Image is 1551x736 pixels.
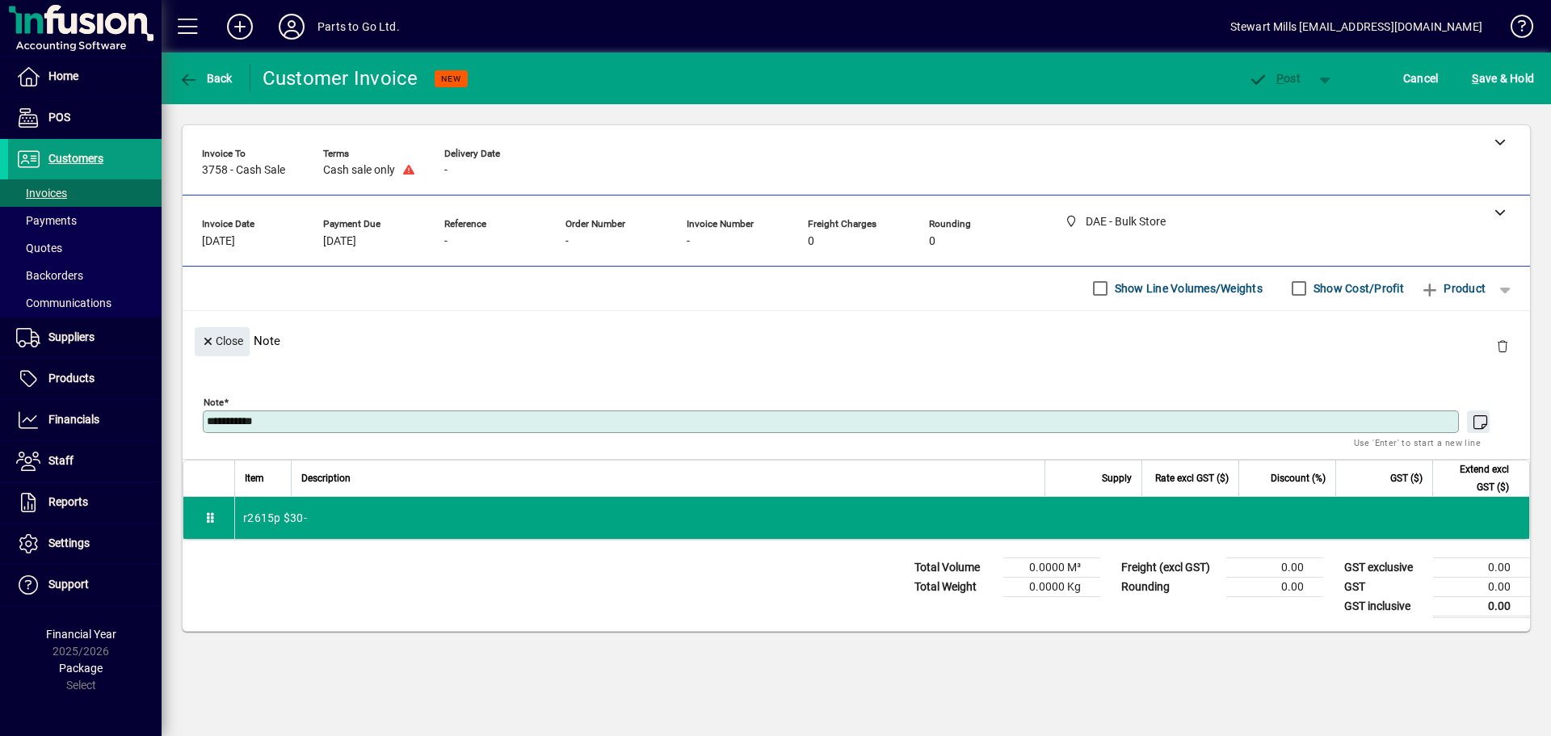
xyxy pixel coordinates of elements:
[906,577,1003,596] td: Total Weight
[266,12,317,41] button: Profile
[16,269,83,282] span: Backorders
[195,327,250,356] button: Close
[48,536,90,549] span: Settings
[179,72,233,85] span: Back
[48,152,103,165] span: Customers
[174,64,237,93] button: Back
[8,400,162,440] a: Financials
[565,235,569,248] span: -
[1433,577,1530,596] td: 0.00
[8,57,162,97] a: Home
[16,214,77,227] span: Payments
[245,469,264,487] span: Item
[323,235,356,248] span: [DATE]
[1113,557,1226,577] td: Freight (excl GST)
[8,441,162,482] a: Staff
[16,187,67,200] span: Invoices
[16,242,62,254] span: Quotes
[48,495,88,508] span: Reports
[1003,577,1100,596] td: 0.0000 Kg
[441,74,461,84] span: NEW
[59,662,103,675] span: Package
[1433,596,1530,616] td: 0.00
[8,359,162,399] a: Products
[8,289,162,317] a: Communications
[48,111,70,124] span: POS
[214,12,266,41] button: Add
[48,413,99,426] span: Financials
[1271,469,1326,487] span: Discount (%)
[48,578,89,591] span: Support
[48,69,78,82] span: Home
[1412,274,1494,303] button: Product
[929,235,935,248] span: 0
[1230,14,1482,40] div: Stewart Mills [EMAIL_ADDRESS][DOMAIN_NAME]
[1226,577,1323,596] td: 0.00
[1403,65,1439,91] span: Cancel
[191,334,254,348] app-page-header-button: Close
[1390,469,1423,487] span: GST ($)
[1468,64,1538,93] button: Save & Hold
[46,628,116,641] span: Financial Year
[202,235,235,248] span: [DATE]
[1226,557,1323,577] td: 0.00
[1420,275,1486,301] span: Product
[235,497,1529,539] div: r2615p $30-
[8,482,162,523] a: Reports
[1336,557,1433,577] td: GST exclusive
[444,235,448,248] span: -
[1102,469,1132,487] span: Supply
[1155,469,1229,487] span: Rate excl GST ($)
[8,524,162,564] a: Settings
[8,262,162,289] a: Backorders
[323,164,395,177] span: Cash sale only
[48,372,95,385] span: Products
[162,64,250,93] app-page-header-button: Back
[808,235,814,248] span: 0
[263,65,418,91] div: Customer Invoice
[687,235,690,248] span: -
[1443,461,1509,496] span: Extend excl GST ($)
[1483,339,1522,353] app-page-header-button: Delete
[1498,3,1531,56] a: Knowledge Base
[1433,557,1530,577] td: 0.00
[317,14,400,40] div: Parts to Go Ltd.
[1112,280,1263,297] label: Show Line Volumes/Weights
[1472,72,1478,85] span: S
[8,179,162,207] a: Invoices
[8,318,162,358] a: Suppliers
[8,207,162,234] a: Payments
[1336,577,1433,596] td: GST
[1240,64,1309,93] button: Post
[1003,557,1100,577] td: 0.0000 M³
[1248,72,1301,85] span: ost
[1310,280,1404,297] label: Show Cost/Profit
[1354,433,1481,452] mat-hint: Use 'Enter' to start a new line
[1113,577,1226,596] td: Rounding
[16,297,111,309] span: Communications
[202,164,285,177] span: 3758 - Cash Sale
[301,469,351,487] span: Description
[1399,64,1443,93] button: Cancel
[48,330,95,343] span: Suppliers
[201,328,243,355] span: Close
[8,565,162,605] a: Support
[8,98,162,138] a: POS
[183,311,1530,370] div: Note
[204,396,224,407] mat-label: Note
[1336,596,1433,616] td: GST inclusive
[444,164,448,177] span: -
[8,234,162,262] a: Quotes
[906,557,1003,577] td: Total Volume
[1472,65,1534,91] span: ave & Hold
[1483,327,1522,366] button: Delete
[1276,72,1284,85] span: P
[48,454,74,467] span: Staff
